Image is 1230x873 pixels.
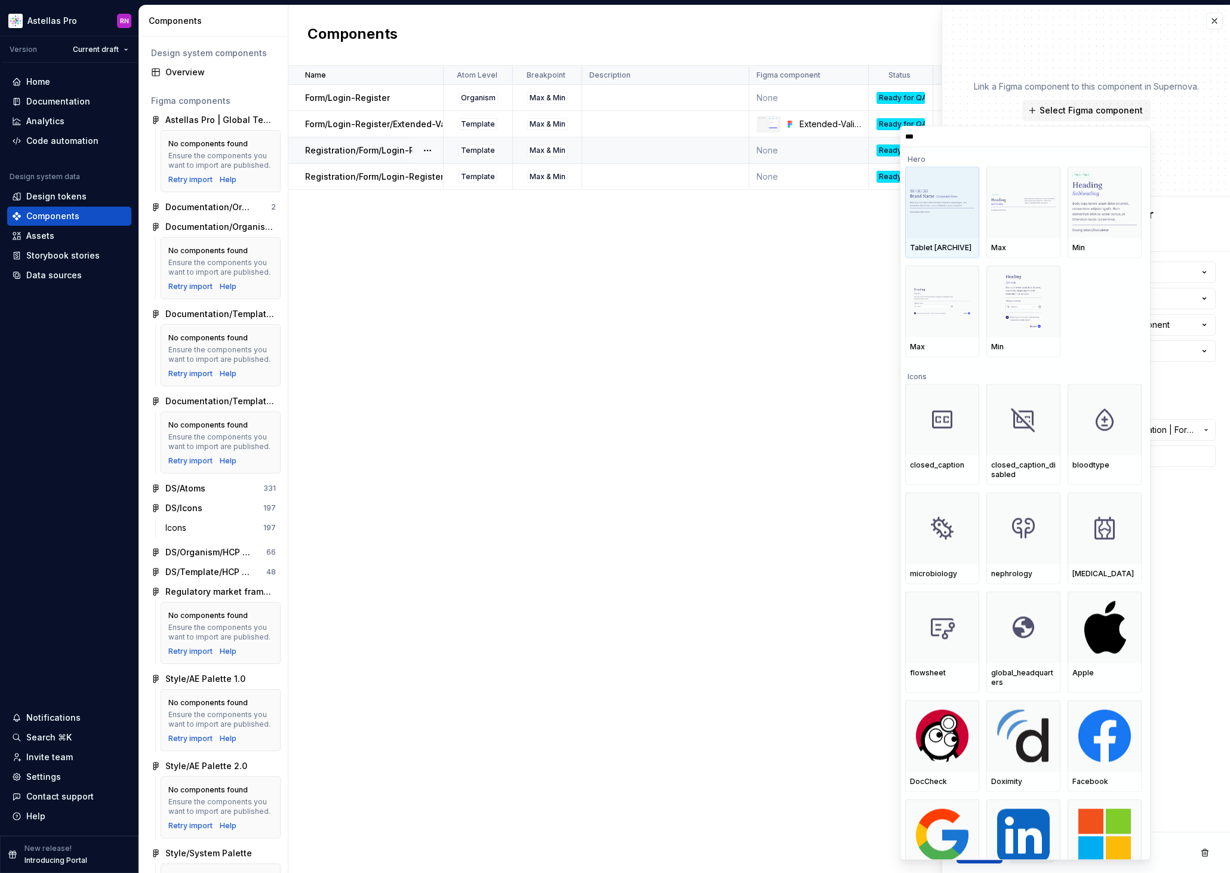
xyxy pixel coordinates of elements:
[459,145,497,156] div: Template
[888,70,911,80] p: Status
[305,118,478,130] p: Form/Login-Register/Extended-Validation
[749,85,869,111] td: None
[151,95,276,107] div: Figma components
[168,734,213,743] button: Retry import
[263,523,276,533] div: 197
[220,647,236,656] a: Help
[877,171,925,183] div: Ready for QA
[168,282,213,291] button: Retry import
[168,432,273,451] div: Ensure the components you want to import are published.
[1072,777,1137,786] div: Facebook
[749,137,869,164] td: None
[168,797,273,816] div: Ensure the components you want to import are published.
[168,785,248,795] div: No components found
[165,546,254,558] div: DS/Organism/HCP Portal
[527,70,565,80] p: Breakpoint
[120,16,129,26] div: RN
[459,171,497,183] div: Template
[26,810,45,822] div: Help
[220,175,236,185] a: Help
[165,760,247,772] div: Style/AE Palette 2.0
[168,710,273,729] div: Ensure the components you want to import are published.
[305,145,444,156] p: Registration/Form/Login-Register
[1072,460,1137,470] div: bloodtype
[7,112,131,131] a: Analytics
[220,734,236,743] div: Help
[7,748,131,767] a: Invite team
[220,821,236,831] div: Help
[877,145,925,156] div: Ready for QA
[26,190,87,202] div: Design tokens
[26,76,50,88] div: Home
[161,518,281,537] a: Icons197
[457,70,497,80] p: Atom Level
[24,856,87,865] p: Introducing Portal
[146,844,281,863] a: Style/System Palette
[991,777,1056,786] div: Doximity
[168,369,213,379] div: Retry import
[877,118,925,130] div: Ready for QA
[168,333,248,343] div: No components found
[7,207,131,226] a: Components
[146,582,281,601] a: Regulatory market framework
[266,548,276,557] div: 66
[1120,424,1197,436] span: Registration | Form | Login-Register
[910,569,974,579] div: microbiology
[146,757,281,776] a: Style/AE Palette 2.0
[168,456,213,466] div: Retry import
[991,243,1056,253] div: Max
[991,342,1056,352] div: Min
[165,482,205,494] div: DS/Atoms
[67,41,134,58] button: Current draft
[527,171,568,183] div: Max & Min
[7,728,131,747] button: Search ⌘K
[7,187,131,206] a: Design tokens
[146,669,281,688] a: Style/AE Palette 1.0
[1022,100,1151,121] button: Select Figma component
[7,807,131,826] button: Help
[10,172,80,182] div: Design system data
[459,92,498,104] div: Organism
[7,226,131,245] a: Assets
[7,72,131,91] a: Home
[910,668,974,678] div: flowsheet
[905,365,1142,384] div: Icons
[165,566,254,578] div: DS/Template/HCP Portal
[168,258,273,277] div: Ensure the components you want to import are published.
[146,305,281,324] a: Documentation/Template/HCP Portal
[991,460,1056,479] div: closed_caption_disabled
[7,246,131,265] a: Storybook stories
[26,250,100,262] div: Storybook stories
[146,392,281,411] a: Documentation/Template/HCP Portal 2
[263,503,276,513] div: 197
[877,92,925,104] div: Ready for QA
[220,456,236,466] div: Help
[168,623,273,642] div: Ensure the components you want to import are published.
[149,15,283,27] div: Components
[165,308,276,320] div: Documentation/Template/HCP Portal
[165,114,276,126] div: Astellas Pro | Global Template
[168,821,213,831] div: Retry import
[910,342,974,352] div: Max
[146,63,281,82] a: Overview
[165,847,252,859] div: Style/System Palette
[905,147,1142,167] div: Hero
[758,117,779,131] img: Extended-Validation
[168,647,213,656] button: Retry import
[168,175,213,185] button: Retry import
[1072,569,1137,579] div: [MEDICAL_DATA]
[527,145,568,156] div: Max & Min
[220,369,236,379] a: Help
[757,70,820,80] p: Figma component
[168,345,273,364] div: Ensure the components you want to import are published.
[165,522,191,534] div: Icons
[26,135,99,147] div: Code automation
[8,14,23,28] img: b2369ad3-f38c-46c1-b2a2-f2452fdbdcd2.png
[165,673,245,685] div: Style/AE Palette 1.0
[7,131,131,150] a: Code automation
[220,282,236,291] div: Help
[146,543,281,562] a: DS/Organism/HCP Portal66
